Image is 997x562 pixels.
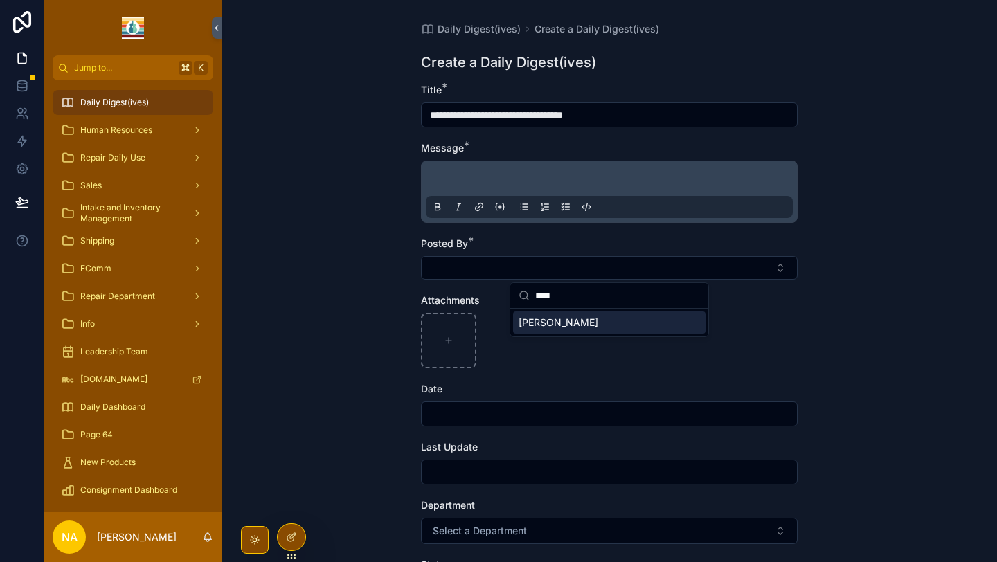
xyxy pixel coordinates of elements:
[80,457,136,468] span: New Products
[80,401,145,413] span: Daily Dashboard
[421,441,478,453] span: Last Update
[74,62,173,73] span: Jump to...
[421,22,521,36] a: Daily Digest(ives)
[53,201,213,226] a: Intake and Inventory Management
[53,55,213,80] button: Jump to...K
[53,339,213,364] a: Leadership Team
[80,202,181,224] span: Intake and Inventory Management
[421,84,442,96] span: Title
[438,22,521,36] span: Daily Digest(ives)
[80,125,152,136] span: Human Resources
[421,499,475,511] span: Department
[433,524,527,538] span: Select a Department
[53,90,213,115] a: Daily Digest(ives)
[421,518,798,544] button: Select Button
[53,367,213,392] a: [DOMAIN_NAME]
[44,80,222,512] div: scrollable content
[80,291,155,302] span: Repair Department
[80,346,148,357] span: Leadership Team
[80,318,95,329] span: Info
[80,263,111,274] span: EComm
[195,62,206,73] span: K
[519,316,598,329] span: [PERSON_NAME]
[421,383,442,395] span: Date
[53,118,213,143] a: Human Resources
[80,180,102,191] span: Sales
[53,422,213,447] a: Page 64
[80,152,145,163] span: Repair Daily Use
[80,235,114,246] span: Shipping
[421,237,468,249] span: Posted By
[421,256,798,280] button: Select Button
[53,145,213,170] a: Repair Daily Use
[80,97,149,108] span: Daily Digest(ives)
[53,173,213,198] a: Sales
[421,53,596,72] h1: Create a Daily Digest(ives)
[97,530,177,544] p: [PERSON_NAME]
[80,484,177,496] span: Consignment Dashboard
[421,142,464,154] span: Message
[535,22,659,36] a: Create a Daily Digest(ives)
[53,256,213,281] a: EComm
[53,311,213,336] a: Info
[80,374,147,385] span: [DOMAIN_NAME]
[53,450,213,475] a: New Products
[62,529,78,545] span: NA
[122,17,144,39] img: App logo
[53,284,213,309] a: Repair Department
[53,228,213,253] a: Shipping
[53,395,213,419] a: Daily Dashboard
[421,294,480,306] span: Attachments
[53,478,213,502] a: Consignment Dashboard
[80,429,113,440] span: Page 64
[510,309,708,336] div: Suggestions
